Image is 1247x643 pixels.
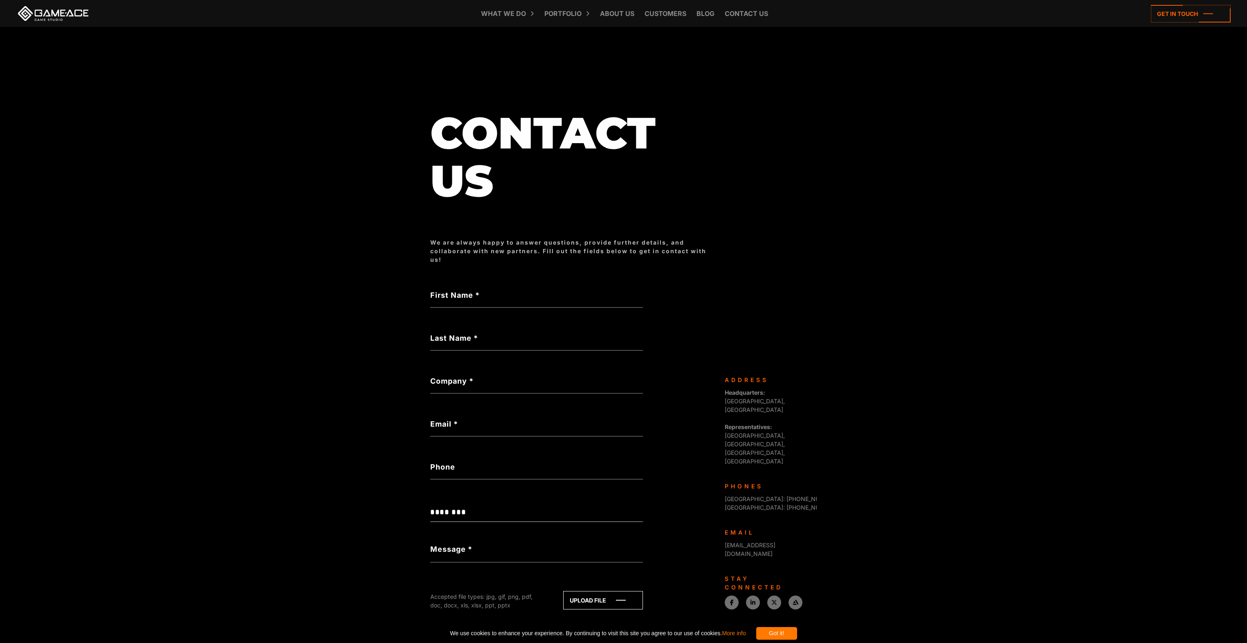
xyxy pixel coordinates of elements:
[450,627,746,640] span: We use cookies to enhance your experience. By continuing to visit this site you agree to our use ...
[725,375,811,384] div: Address
[725,389,765,396] strong: Headquarters:
[430,290,643,301] label: First Name *
[756,627,797,640] div: Got it!
[725,389,785,413] span: [GEOGRAPHIC_DATA], [GEOGRAPHIC_DATA]
[430,592,545,609] div: Accepted file types: jpg, gif, png, pdf, doc, docx, xls, xlsx, ppt, pptx
[563,591,643,609] a: Upload file
[722,630,746,636] a: More info
[725,495,838,502] span: [GEOGRAPHIC_DATA]: [PHONE_NUMBER]
[1151,5,1231,22] a: Get in touch
[430,461,643,472] label: Phone
[725,504,838,511] span: [GEOGRAPHIC_DATA]: [PHONE_NUMBER]
[430,333,643,344] label: Last Name *
[725,542,775,557] a: [EMAIL_ADDRESS][DOMAIN_NAME]
[430,375,643,387] label: Company *
[725,574,811,591] div: Stay connected
[430,544,472,555] label: Message *
[725,423,785,465] span: [GEOGRAPHIC_DATA], [GEOGRAPHIC_DATA], [GEOGRAPHIC_DATA], [GEOGRAPHIC_DATA]
[430,238,717,264] div: We are always happy to answer questions, provide further details, and collaborate with new partne...
[725,528,811,537] div: Email
[725,482,811,490] div: Phones
[430,109,717,205] h1: Contact us
[725,423,772,430] strong: Representatives:
[430,418,643,429] label: Email *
